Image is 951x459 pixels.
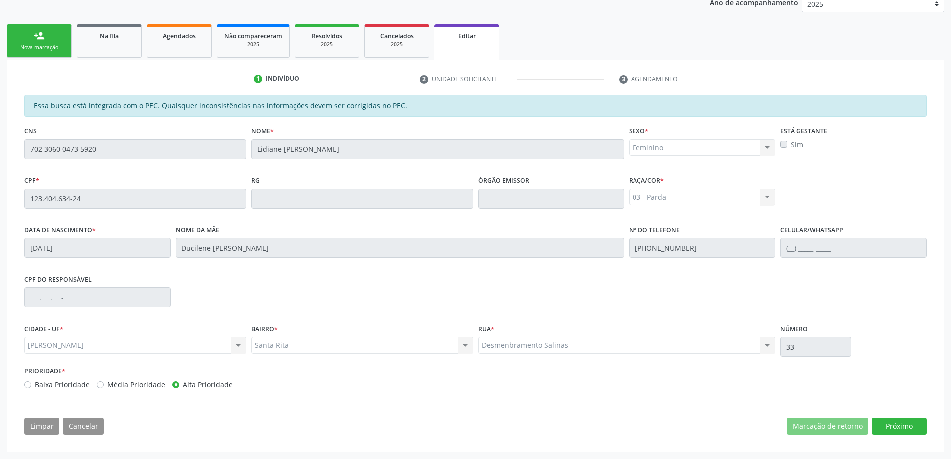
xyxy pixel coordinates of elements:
[24,95,927,117] div: Essa busca está integrada com o PEC. Quaisquer inconsistências nas informações devem ser corrigid...
[791,139,803,150] label: Sim
[458,32,476,40] span: Editar
[312,32,342,40] span: Resolvidos
[380,32,414,40] span: Cancelados
[34,30,45,41] div: person_add
[24,364,65,379] label: Prioridade
[266,74,299,83] div: Indivíduo
[183,379,233,390] label: Alta Prioridade
[478,173,529,189] label: Órgão emissor
[24,238,171,258] input: __/__/____
[629,124,648,139] label: Sexo
[35,379,90,390] label: Baixa Prioridade
[787,418,868,435] button: Marcação de retorno
[780,124,827,139] label: Está gestante
[100,32,119,40] span: Na fila
[629,238,775,258] input: (__) _____-_____
[780,238,927,258] input: (__) _____-_____
[224,32,282,40] span: Não compareceram
[176,223,219,238] label: Nome da mãe
[251,173,260,189] label: RG
[372,41,422,48] div: 2025
[14,44,64,51] div: Nova marcação
[24,124,37,139] label: CNS
[780,321,808,337] label: Número
[302,41,352,48] div: 2025
[780,223,843,238] label: Celular/WhatsApp
[24,287,171,307] input: ___.___.___-__
[872,418,927,435] button: Próximo
[251,124,274,139] label: Nome
[629,173,664,189] label: Raça/cor
[24,272,92,287] label: CPF do responsável
[251,321,278,337] label: BAIRRO
[24,321,63,337] label: CIDADE - UF
[107,379,165,390] label: Média Prioridade
[478,321,494,337] label: Rua
[24,418,59,435] button: Limpar
[24,173,39,189] label: CPF
[224,41,282,48] div: 2025
[63,418,104,435] button: Cancelar
[163,32,196,40] span: Agendados
[629,223,680,238] label: Nº do Telefone
[254,75,263,84] div: 1
[24,223,96,238] label: Data de nascimento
